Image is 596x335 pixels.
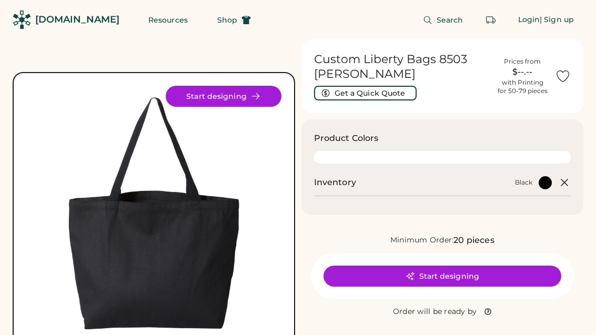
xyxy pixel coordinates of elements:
div: Order will be ready by [393,307,477,317]
img: Rendered Logo - Screens [13,11,31,29]
div: | Sign up [540,15,574,25]
div: Black [515,178,532,187]
div: Minimum Order: [390,235,454,246]
h1: Custom Liberty Bags 8503 [PERSON_NAME] [314,52,490,82]
button: Start designing [324,266,561,287]
div: with Printing for 50-79 pieces [498,78,548,95]
button: Start designing [166,86,281,107]
button: Shop [205,9,264,31]
h2: Inventory [314,176,356,189]
button: Retrieve an order [480,9,501,31]
button: Resources [136,9,200,31]
span: Shop [217,16,237,24]
div: 20 pieces [453,234,494,247]
button: Search [410,9,476,31]
span: Search [437,16,463,24]
div: Prices from [504,57,541,66]
h3: Product Colors [314,132,379,145]
div: Login [518,15,540,25]
button: Get a Quick Quote [314,86,417,100]
div: $--.-- [496,66,549,78]
div: [DOMAIN_NAME] [35,13,119,26]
